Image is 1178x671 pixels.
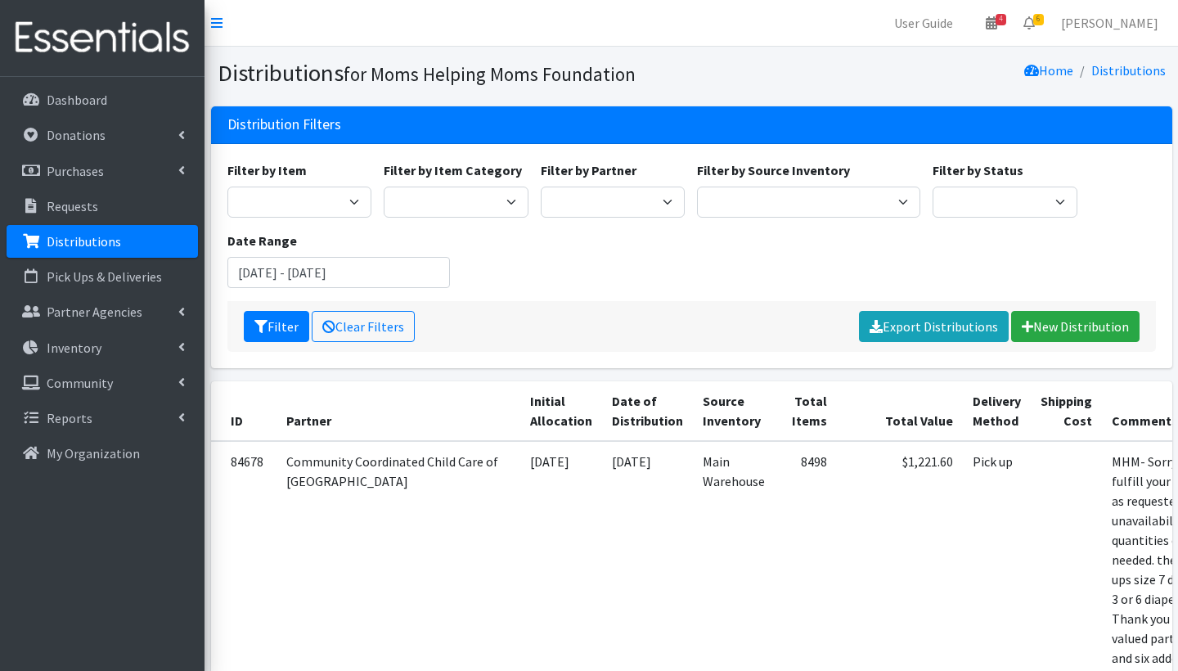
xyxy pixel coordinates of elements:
[1091,62,1166,79] a: Distributions
[7,190,198,223] a: Requests
[1048,7,1171,39] a: [PERSON_NAME]
[859,311,1009,342] a: Export Distributions
[1031,381,1102,441] th: Shipping Cost
[996,14,1006,25] span: 4
[881,7,966,39] a: User Guide
[1024,62,1073,79] a: Home
[1010,7,1048,39] a: 6
[47,304,142,320] p: Partner Agencies
[47,340,101,356] p: Inventory
[7,295,198,328] a: Partner Agencies
[244,311,309,342] button: Filter
[1011,311,1140,342] a: New Distribution
[227,257,451,288] input: January 1, 2011 - December 31, 2011
[227,231,297,250] label: Date Range
[602,381,693,441] th: Date of Distribution
[7,331,198,364] a: Inventory
[47,127,106,143] p: Donations
[47,92,107,108] p: Dashboard
[7,119,198,151] a: Donations
[541,160,636,180] label: Filter by Partner
[837,381,963,441] th: Total Value
[963,381,1031,441] th: Delivery Method
[7,225,198,258] a: Distributions
[7,437,198,470] a: My Organization
[227,116,341,133] h3: Distribution Filters
[227,160,307,180] label: Filter by Item
[312,311,415,342] a: Clear Filters
[47,163,104,179] p: Purchases
[47,198,98,214] p: Requests
[520,381,602,441] th: Initial Allocation
[7,260,198,293] a: Pick Ups & Deliveries
[7,83,198,116] a: Dashboard
[973,7,1010,39] a: 4
[47,268,162,285] p: Pick Ups & Deliveries
[218,59,686,88] h1: Distributions
[693,381,775,441] th: Source Inventory
[277,381,520,441] th: Partner
[7,155,198,187] a: Purchases
[775,381,837,441] th: Total Items
[384,160,522,180] label: Filter by Item Category
[47,410,92,426] p: Reports
[344,62,636,86] small: for Moms Helping Moms Foundation
[1033,14,1044,25] span: 6
[7,402,198,435] a: Reports
[47,445,140,462] p: My Organization
[933,160,1023,180] label: Filter by Status
[697,160,850,180] label: Filter by Source Inventory
[47,375,113,391] p: Community
[211,381,277,441] th: ID
[7,367,198,399] a: Community
[7,11,198,65] img: HumanEssentials
[47,233,121,250] p: Distributions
